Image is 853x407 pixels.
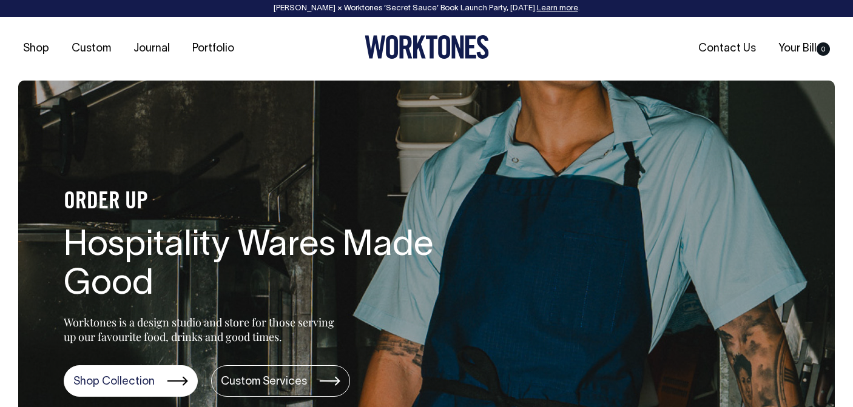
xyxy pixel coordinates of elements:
[64,227,452,305] h1: Hospitality Wares Made Good
[211,365,350,397] a: Custom Services
[64,190,452,215] h4: ORDER UP
[64,365,198,397] a: Shop Collection
[187,39,239,59] a: Portfolio
[537,5,578,12] a: Learn more
[129,39,175,59] a: Journal
[817,42,830,56] span: 0
[774,39,835,59] a: Your Bill0
[693,39,761,59] a: Contact Us
[18,39,54,59] a: Shop
[67,39,116,59] a: Custom
[64,315,340,344] p: Worktones is a design studio and store for those serving up our favourite food, drinks and good t...
[12,4,841,13] div: [PERSON_NAME] × Worktones ‘Secret Sauce’ Book Launch Party, [DATE]. .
